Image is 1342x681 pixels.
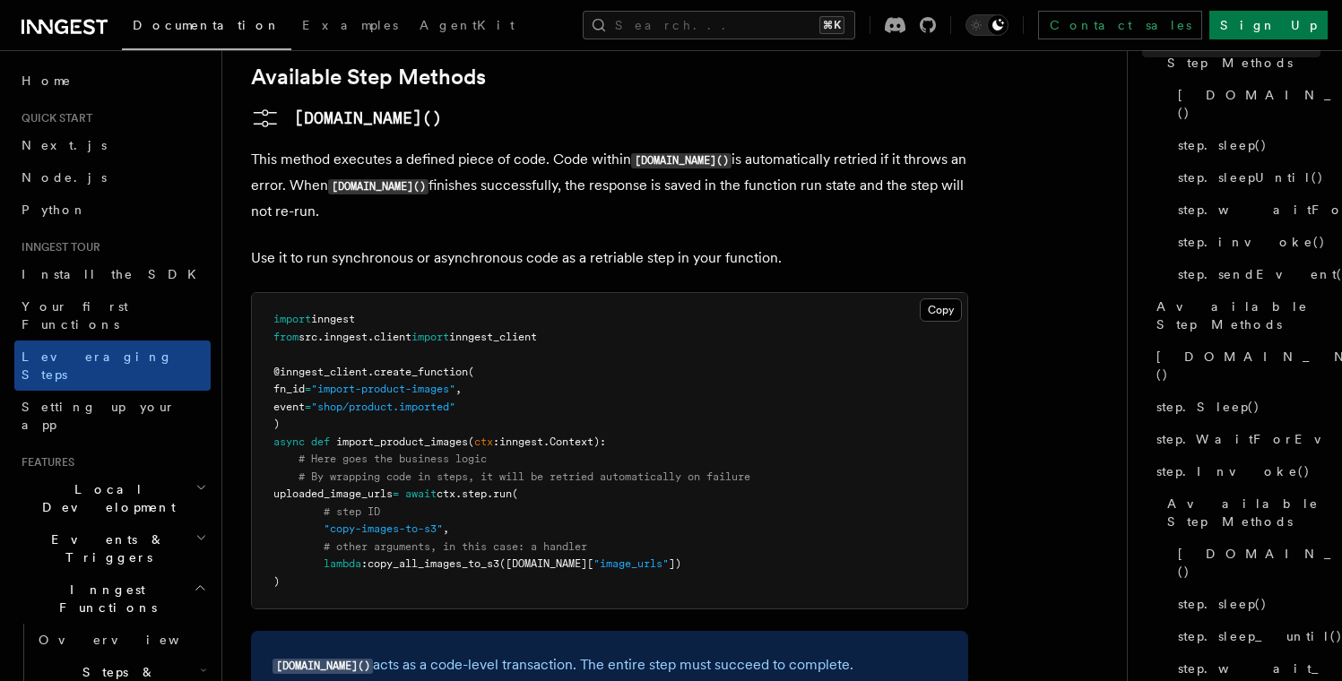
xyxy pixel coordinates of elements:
span: event [273,401,305,413]
a: step.sendEvent() [1171,258,1320,290]
a: [DOMAIN_NAME]() [251,104,442,133]
span: . [368,331,374,343]
span: # Here goes the business logic [299,453,487,465]
pre: [DOMAIN_NAME]() [294,106,442,131]
a: Contact sales [1038,11,1202,39]
span: step [462,487,487,500]
span: Local Development [14,480,195,516]
p: acts as a code-level transaction. The entire step must succeed to complete. [273,652,947,678]
span: ( [512,487,518,500]
span: # By wrapping code in steps, it will be retried automatically on failure [299,470,750,483]
a: Overview [31,624,211,656]
span: lambda [324,557,361,570]
span: Your first Functions [22,299,128,332]
a: step.sleepUntil() [1171,161,1320,194]
span: = [305,383,311,395]
span: ]) [669,557,681,570]
span: , [443,522,449,535]
span: Events & Triggers [14,530,195,566]
a: step.Invoke() [1149,455,1320,487]
button: Local Development [14,473,211,523]
span: Features [14,455,74,470]
a: Install the SDK [14,258,211,290]
code: [DOMAIN_NAME]() [631,153,732,168]
span: . [455,487,462,500]
button: Search...⌘K [583,11,855,39]
span: copy_all_images_to_s3 [368,557,499,570]
a: step.sleep() [1171,588,1320,620]
span: step.Invoke() [1156,462,1311,480]
span: Python [22,203,87,217]
span: , [455,383,462,395]
span: = [305,401,311,413]
span: ([DOMAIN_NAME][ [499,557,593,570]
span: Node.js [22,170,107,185]
span: Quick start [14,111,92,125]
span: ( [468,366,474,378]
span: await [405,487,437,500]
span: AgentKit [420,18,515,32]
a: [DOMAIN_NAME]() [1171,538,1320,588]
span: ( [468,435,474,448]
span: from [273,331,299,343]
span: import [411,331,449,343]
span: Available Step Methods [1167,36,1320,72]
a: Available Step Methods [1160,29,1320,79]
span: "image_urls" [593,557,669,570]
span: run [493,487,512,500]
span: "import-product-images" [311,383,455,395]
span: Examples [302,18,398,32]
a: Available Step Methods [1149,290,1320,340]
a: Home [14,65,211,97]
span: Next.js [22,138,107,152]
a: step.waitForEvent() [1171,194,1320,226]
span: client [374,331,411,343]
span: Leveraging Steps [22,349,173,382]
span: Available Step Methods [1156,297,1320,333]
span: ) [273,418,280,430]
span: step.invoke() [1178,233,1326,251]
p: This method executes a defined piece of code. Code within is automatically retried if it throws a... [251,147,968,224]
span: fn_id [273,383,305,395]
span: . [368,366,374,378]
a: AgentKit [409,5,525,48]
span: ) [273,575,280,588]
a: [DOMAIN_NAME]() [1149,340,1320,391]
a: Available Step Methods [1160,487,1320,538]
kbd: ⌘K [819,16,844,34]
span: Available Step Methods [1167,495,1320,530]
a: Python [14,194,211,226]
a: Node.js [14,161,211,194]
span: step.Sleep() [1156,398,1260,416]
span: "copy-images-to-s3" [324,522,443,535]
a: step.Sleep() [1149,391,1320,423]
span: src [299,331,317,343]
span: = [393,487,399,500]
code: [DOMAIN_NAME]() [273,659,373,674]
span: : [361,557,368,570]
p: Use it to run synchronous or asynchronous code as a retriable step in your function. [251,246,968,271]
span: Setting up your app [22,400,176,432]
span: Overview [39,633,223,647]
span: @inngest_client [273,366,368,378]
span: step.sleepUntil() [1178,168,1324,186]
span: . [543,435,550,448]
span: inngest [311,313,355,325]
span: Install the SDK [22,267,207,281]
a: Your first Functions [14,290,211,340]
a: step.invoke() [1171,226,1320,258]
span: ctx [474,435,493,448]
span: : [493,435,499,448]
a: step.sleep_until() [1171,620,1320,652]
a: step.WaitForEvent() [1149,423,1320,455]
span: ctx [437,487,455,500]
a: Setting up your app [14,391,211,441]
span: Inngest Functions [14,581,194,616]
span: import_product_images [336,435,468,448]
a: [DOMAIN_NAME]() [1171,79,1320,129]
span: # step ID [324,505,380,518]
a: Leveraging Steps [14,340,211,391]
span: Context): [550,435,606,448]
span: async [273,435,305,448]
span: inngest [324,331,368,343]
